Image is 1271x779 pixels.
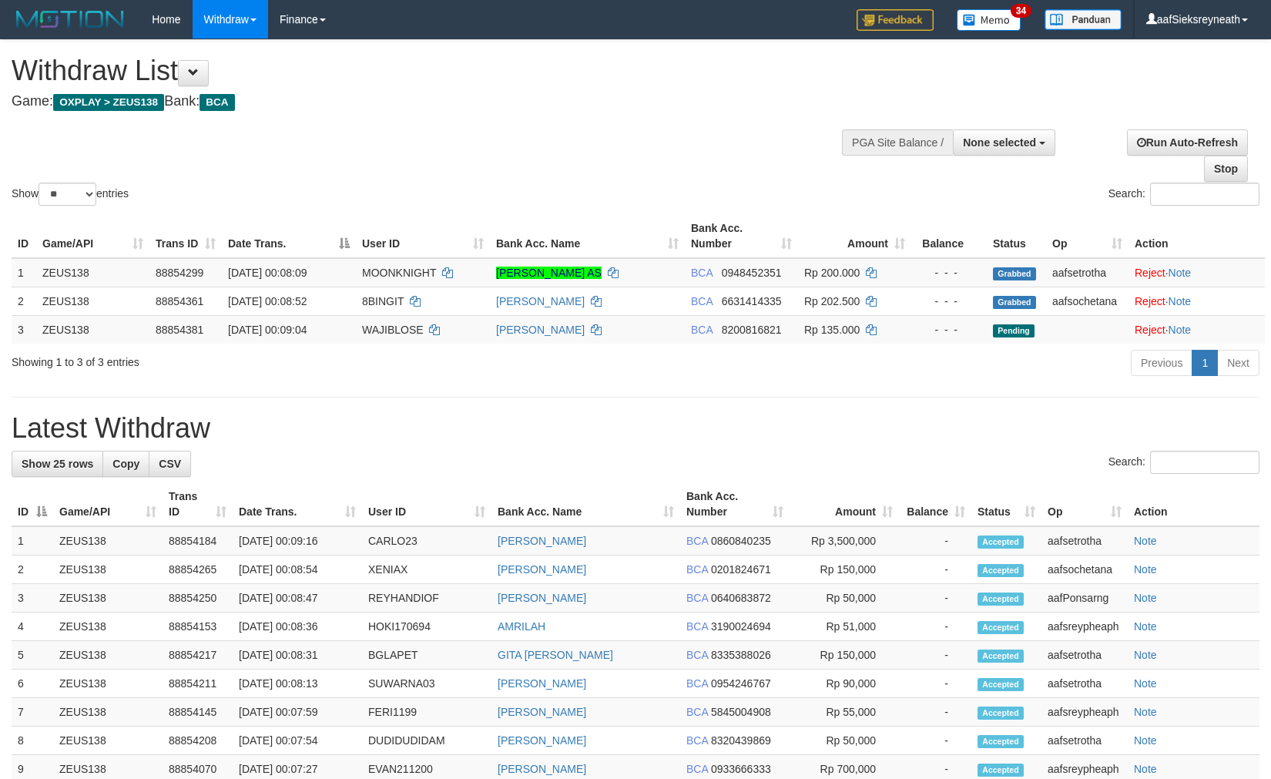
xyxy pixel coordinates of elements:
[1041,727,1128,755] td: aafsetrotha
[12,258,36,287] td: 1
[711,763,771,775] span: Copy 0933666333 to clipboard
[1134,734,1157,747] a: Note
[1169,324,1192,336] a: Note
[1169,267,1192,279] a: Note
[1041,698,1128,727] td: aafsreypheaph
[12,55,832,86] h1: Withdraw List
[711,535,771,547] span: Copy 0860840235 to clipboard
[1134,563,1157,576] a: Note
[911,214,987,258] th: Balance
[978,678,1024,691] span: Accepted
[228,267,307,279] span: [DATE] 00:08:09
[804,324,860,336] span: Rp 135.000
[498,677,586,690] a: [PERSON_NAME]
[362,482,491,526] th: User ID: activate to sort column ascending
[686,535,708,547] span: BCA
[1217,350,1259,376] a: Next
[1128,258,1265,287] td: ·
[498,592,586,604] a: [PERSON_NAME]
[1150,183,1259,206] input: Search:
[1041,584,1128,613] td: aafPonsarng
[711,620,771,633] span: Copy 3190024694 to clipboard
[163,727,233,755] td: 88854208
[233,584,362,613] td: [DATE] 00:08:47
[1041,613,1128,641] td: aafsreypheaph
[790,641,899,670] td: Rp 150,000
[156,324,203,336] span: 88854381
[12,613,53,641] td: 4
[163,641,233,670] td: 88854217
[233,526,362,556] td: [DATE] 00:09:16
[53,613,163,641] td: ZEUS138
[498,649,613,661] a: GITA [PERSON_NAME]
[12,698,53,727] td: 7
[53,698,163,727] td: ZEUS138
[233,641,362,670] td: [DATE] 00:08:31
[711,706,771,718] span: Copy 5845004908 to clipboard
[1135,267,1165,279] a: Reject
[711,592,771,604] span: Copy 0640683872 to clipboard
[1041,556,1128,584] td: aafsochetana
[362,698,491,727] td: FERI1199
[711,677,771,690] span: Copy 0954246767 to clipboard
[222,214,356,258] th: Date Trans.: activate to sort column descending
[12,287,36,315] td: 2
[12,413,1259,444] h1: Latest Withdraw
[1150,451,1259,474] input: Search:
[790,698,899,727] td: Rp 55,000
[1135,295,1165,307] a: Reject
[978,650,1024,663] span: Accepted
[53,584,163,613] td: ZEUS138
[899,670,971,698] td: -
[362,670,491,698] td: SUWARNA03
[1127,129,1248,156] a: Run Auto-Refresh
[356,214,490,258] th: User ID: activate to sort column ascending
[790,584,899,613] td: Rp 50,000
[685,214,798,258] th: Bank Acc. Number: activate to sort column ascending
[711,649,771,661] span: Copy 8335388026 to clipboard
[12,315,36,344] td: 3
[790,670,899,698] td: Rp 90,000
[163,526,233,556] td: 88854184
[53,94,164,111] span: OXPLAY > ZEUS138
[790,482,899,526] th: Amount: activate to sort column ascending
[1045,9,1122,30] img: panduan.png
[163,556,233,584] td: 88854265
[711,563,771,576] span: Copy 0201824671 to clipboard
[899,584,971,613] td: -
[978,764,1024,777] span: Accepted
[498,620,545,633] a: AMRILAH
[12,727,53,755] td: 8
[722,324,782,336] span: Copy 8200816821 to clipboard
[917,322,981,337] div: - - -
[857,9,934,31] img: Feedback.jpg
[1108,451,1259,474] label: Search:
[917,265,981,280] div: - - -
[233,482,362,526] th: Date Trans.: activate to sort column ascending
[12,641,53,670] td: 5
[53,727,163,755] td: ZEUS138
[12,451,103,477] a: Show 25 rows
[53,670,163,698] td: ZEUS138
[36,214,149,258] th: Game/API: activate to sort column ascending
[112,458,139,470] span: Copy
[722,295,782,307] span: Copy 6631414335 to clipboard
[1204,156,1248,182] a: Stop
[686,734,708,747] span: BCA
[498,734,586,747] a: [PERSON_NAME]
[1041,670,1128,698] td: aafsetrotha
[978,564,1024,577] span: Accepted
[159,458,181,470] span: CSV
[680,482,790,526] th: Bank Acc. Number: activate to sort column ascending
[36,315,149,344] td: ZEUS138
[163,482,233,526] th: Trans ID: activate to sort column ascending
[498,706,586,718] a: [PERSON_NAME]
[1134,763,1157,775] a: Note
[149,451,191,477] a: CSV
[957,9,1021,31] img: Button%20Memo.svg
[1041,526,1128,556] td: aafsetrotha
[496,324,585,336] a: [PERSON_NAME]
[1128,287,1265,315] td: ·
[53,641,163,670] td: ZEUS138
[1169,295,1192,307] a: Note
